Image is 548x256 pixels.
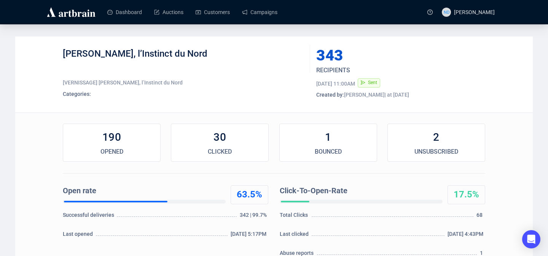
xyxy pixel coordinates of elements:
div: Open Intercom Messenger [522,230,540,248]
div: CLICKED [171,147,268,156]
a: Dashboard [107,2,142,22]
div: Total Clicks [280,211,311,223]
div: Open rate [63,185,223,197]
div: 343 [316,48,449,63]
a: Customers [196,2,230,22]
div: [DATE] 4:43PM [448,230,485,242]
div: 2 [388,130,485,145]
div: 342 | 99.7% [240,211,268,223]
div: 63.5% [231,189,268,201]
div: Last clicked [280,230,311,242]
span: question-circle [427,10,433,15]
div: Last opened [63,230,95,242]
div: RECIPIENTS [316,66,456,75]
a: Auctions [154,2,183,22]
img: logo [46,6,97,18]
div: 30 [171,130,268,145]
div: 68 [476,211,485,223]
div: 1 [280,130,377,145]
span: [PERSON_NAME] [454,9,495,15]
div: [PERSON_NAME] | at [DATE] [316,91,485,99]
div: [VERNISSAGE] [PERSON_NAME], l’Instinct du Nord [63,79,304,86]
div: [DATE] 5:17PM [231,230,268,242]
span: ND [443,9,449,16]
div: Successful deliveries [63,211,116,223]
span: Categories: [63,91,91,97]
div: Click-To-Open-Rate [280,185,440,197]
div: [DATE] 11:00AM [316,80,355,87]
div: [PERSON_NAME], l’Instinct du Nord [63,48,304,71]
div: UNSUBSCRIBED [388,147,485,156]
span: Created by: [316,92,344,98]
div: OPENED [63,147,160,156]
span: send [361,80,365,85]
a: Campaigns [242,2,277,22]
div: 17.5% [448,189,485,201]
div: 190 [63,130,160,145]
span: Sent [368,80,377,85]
div: BOUNCED [280,147,377,156]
